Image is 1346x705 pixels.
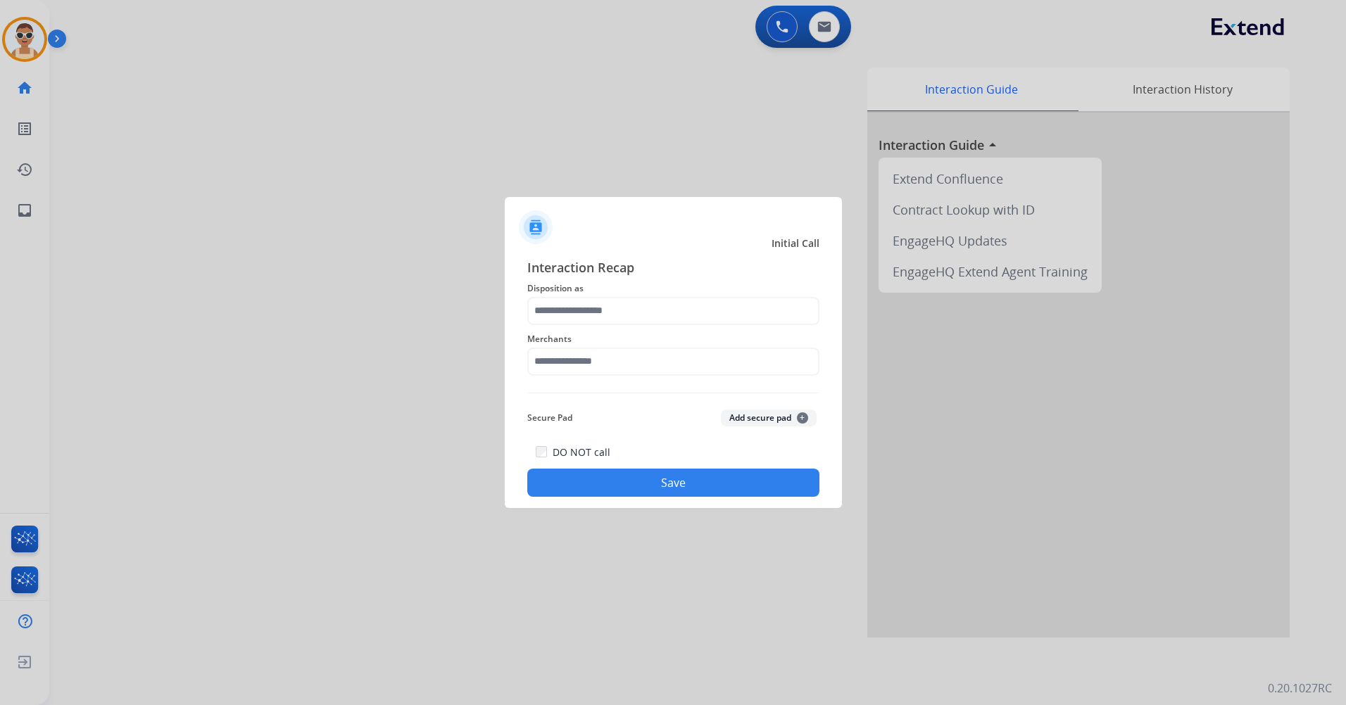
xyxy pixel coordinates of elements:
p: 0.20.1027RC [1268,680,1332,697]
button: Save [527,469,819,497]
img: contact-recap-line.svg [527,393,819,393]
span: Disposition as [527,280,819,297]
span: Initial Call [772,236,819,250]
span: + [797,412,808,424]
label: DO NOT call [553,445,610,459]
span: Merchants [527,331,819,348]
img: contactIcon [519,210,553,244]
span: Interaction Recap [527,258,819,280]
button: Add secure pad+ [721,409,817,426]
span: Secure Pad [527,409,572,426]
